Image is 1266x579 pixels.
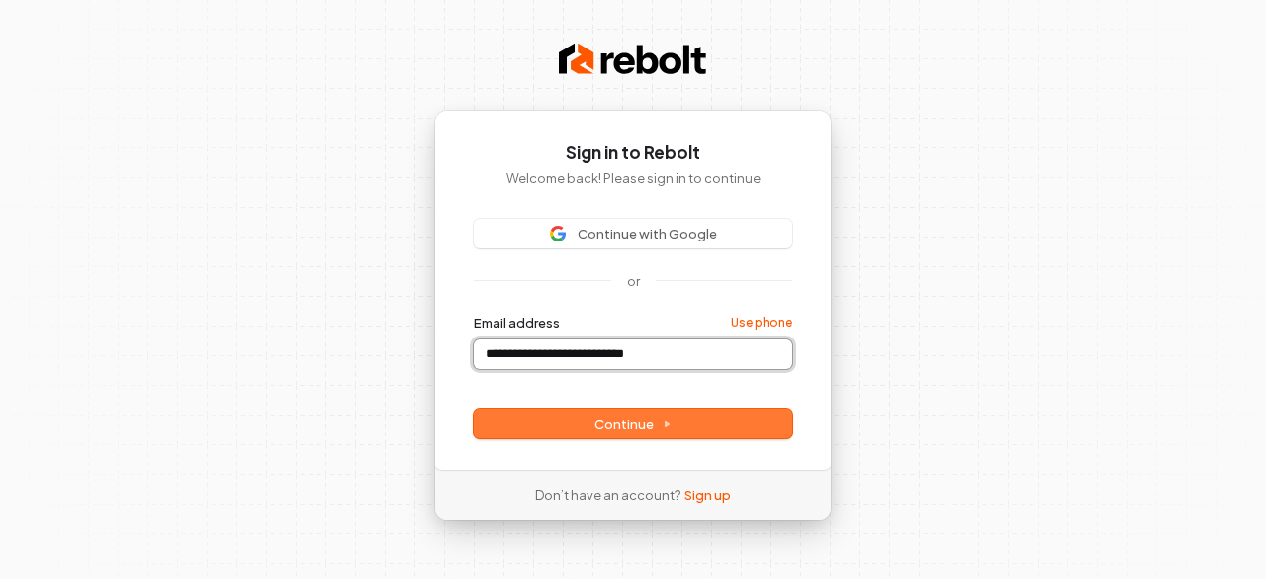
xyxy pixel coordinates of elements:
a: Sign up [684,486,731,504]
span: Continue with Google [578,225,717,242]
span: Continue [594,415,672,433]
a: Use phone [731,315,792,331]
h1: Sign in to Rebolt [474,142,792,165]
p: Welcome back! Please sign in to continue [474,169,792,187]
span: Don’t have an account? [535,486,680,504]
button: Sign in with GoogleContinue with Google [474,219,792,248]
p: or [627,272,640,290]
button: Continue [474,409,792,438]
img: Rebolt Logo [559,40,707,79]
img: Sign in with Google [550,226,566,241]
label: Email address [474,314,560,332]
